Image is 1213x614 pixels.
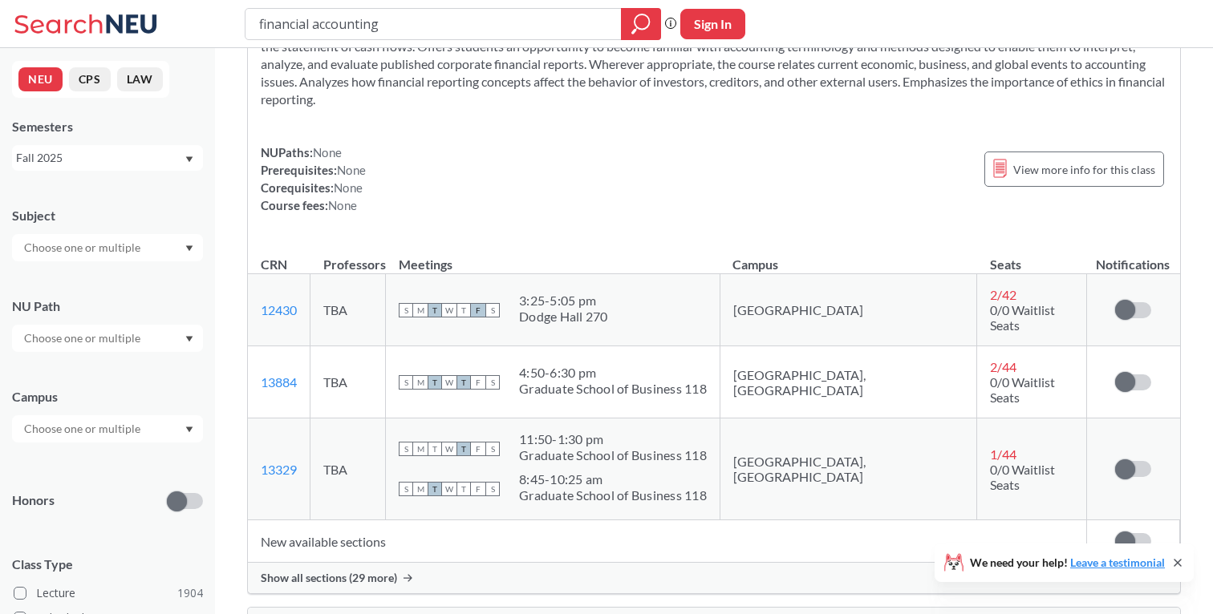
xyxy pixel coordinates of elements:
span: S [399,482,413,496]
td: [GEOGRAPHIC_DATA], [GEOGRAPHIC_DATA] [720,346,976,418]
svg: Dropdown arrow [185,245,193,252]
span: S [485,375,500,390]
label: Lecture [14,583,203,604]
div: Graduate School of Business 118 [519,447,707,463]
div: Campus [12,388,203,406]
svg: Dropdown arrow [185,336,193,342]
div: Subject [12,207,203,224]
td: TBA [310,418,386,520]
div: Semesters [12,118,203,135]
th: Seats [977,240,1087,274]
span: View more info for this class [1013,160,1155,180]
span: 0/0 Waitlist Seats [990,302,1055,333]
section: Covers the basic concepts underlying financial statements and the accounting principles followed ... [261,20,1167,108]
span: M [413,303,428,317]
input: Choose one or multiple [16,419,151,438]
div: Dropdown arrow [12,415,203,442]
span: W [442,303,456,317]
svg: Dropdown arrow [185,156,193,163]
span: S [485,442,500,456]
span: F [471,375,485,390]
span: 2 / 44 [990,359,1016,374]
a: 13884 [261,374,297,390]
span: T [456,442,471,456]
span: S [399,442,413,456]
div: Dropdown arrow [12,325,203,352]
span: 1904 [177,584,203,602]
svg: magnifying glass [631,13,651,35]
div: Fall 2025 [16,149,184,167]
td: [GEOGRAPHIC_DATA] [720,274,976,346]
div: 8:45 - 10:25 am [519,471,707,487]
th: Notifications [1086,240,1179,274]
span: 2 / 42 [990,287,1016,302]
div: NU Path [12,297,203,315]
div: Dropdown arrow [12,234,203,261]
td: New available sections [248,520,1086,563]
span: We need your help! [970,557,1165,568]
th: Professors [310,240,386,274]
span: T [428,303,442,317]
input: Choose one or multiple [16,329,151,348]
p: Honors [12,491,55,510]
span: F [471,303,485,317]
span: None [313,145,342,160]
div: 3:25 - 5:05 pm [519,293,608,309]
div: CRN [261,256,287,273]
div: Graduate School of Business 118 [519,381,707,397]
input: Class, professor, course number, "phrase" [258,10,610,38]
span: S [399,303,413,317]
span: M [413,442,428,456]
button: CPS [69,67,111,91]
th: Meetings [386,240,720,274]
button: Sign In [680,9,745,39]
span: F [471,442,485,456]
div: Graduate School of Business 118 [519,487,707,503]
div: Show all sections (29 more) [248,563,1180,593]
input: Choose one or multiple [16,238,151,257]
span: S [399,375,413,390]
span: T [428,482,442,496]
span: 1 / 44 [990,446,1016,462]
div: 11:50 - 1:30 pm [519,431,707,447]
a: 13329 [261,462,297,477]
span: S [485,482,500,496]
div: 4:50 - 6:30 pm [519,365,707,381]
td: TBA [310,346,386,418]
span: M [413,375,428,390]
span: None [328,198,357,212]
span: W [442,375,456,390]
span: None [334,180,363,195]
span: W [442,442,456,456]
span: W [442,482,456,496]
button: LAW [117,67,163,91]
svg: Dropdown arrow [185,426,193,433]
span: Show all sections (29 more) [261,571,397,585]
div: NUPaths: Prerequisites: Corequisites: Course fees: [261,143,366,214]
th: Campus [720,240,976,274]
button: NEU [18,67,63,91]
div: Fall 2025Dropdown arrow [12,145,203,171]
span: M [413,482,428,496]
span: T [428,442,442,456]
td: TBA [310,274,386,346]
span: 0/0 Waitlist Seats [990,374,1055,405]
span: F [471,482,485,496]
span: Class Type [12,555,203,573]
span: T [428,375,442,390]
td: [GEOGRAPHIC_DATA], [GEOGRAPHIC_DATA] [720,418,976,520]
span: S [485,303,500,317]
span: None [337,163,366,177]
span: T [456,303,471,317]
div: magnifying glass [621,8,661,40]
a: Leave a testimonial [1070,555,1165,569]
span: T [456,482,471,496]
span: 0/0 Waitlist Seats [990,462,1055,492]
a: 12430 [261,302,297,317]
span: T [456,375,471,390]
div: Dodge Hall 270 [519,309,608,325]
